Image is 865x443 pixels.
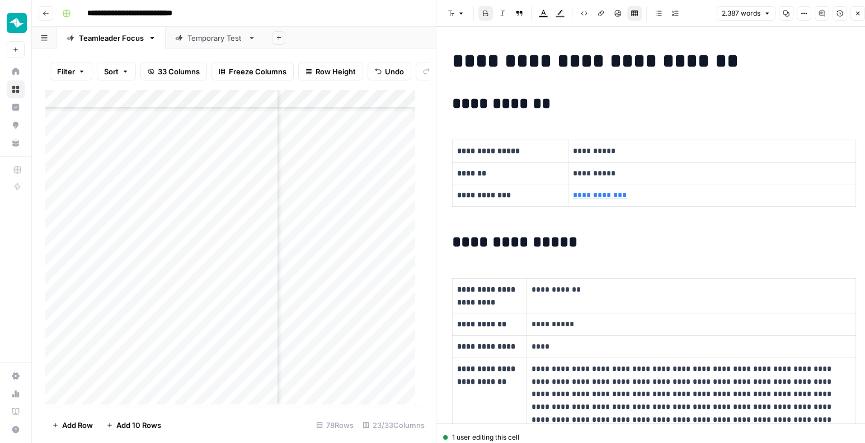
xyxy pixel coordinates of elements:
a: Insights [7,98,25,116]
div: Teamleader Focus [79,32,144,44]
span: Undo [385,66,404,77]
span: Add Row [62,420,93,431]
span: Freeze Columns [229,66,286,77]
span: Filter [57,66,75,77]
div: 1 user editing this cell [443,432,865,442]
span: 2.387 words [722,8,760,18]
img: Teamleader Logo [7,13,27,33]
a: Browse [7,80,25,98]
a: Learning Hub [7,403,25,421]
a: Opportunities [7,116,25,134]
button: Filter [50,63,92,80]
a: Your Data [7,134,25,152]
button: Help + Support [7,421,25,439]
span: Sort [104,66,119,77]
button: 2.387 words [717,6,775,21]
button: Undo [368,63,411,80]
span: Add 10 Rows [116,420,161,431]
button: Row Height [298,63,363,80]
div: 78 Rows [312,416,358,434]
a: Settings [7,367,25,385]
a: Teamleader Focus [57,27,166,49]
a: Temporary Test [166,27,265,49]
a: Usage [7,385,25,403]
button: Workspace: Teamleader [7,9,25,37]
a: Home [7,63,25,80]
button: Add Row [45,416,100,434]
button: 33 Columns [140,63,207,80]
span: Row Height [316,66,356,77]
button: Freeze Columns [211,63,294,80]
div: 23/33 Columns [358,416,429,434]
div: Temporary Test [187,32,243,44]
span: 33 Columns [158,66,200,77]
button: Sort [97,63,136,80]
button: Add 10 Rows [100,416,168,434]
